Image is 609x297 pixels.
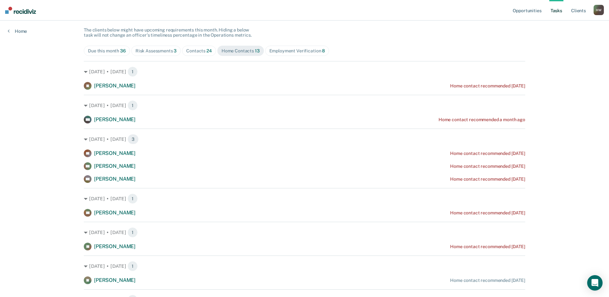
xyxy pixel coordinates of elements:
[450,83,525,89] div: Home contact recommended [DATE]
[94,150,135,156] span: [PERSON_NAME]
[439,117,525,122] div: Home contact recommended a month ago
[94,176,135,182] span: [PERSON_NAME]
[206,48,212,53] span: 24
[127,227,138,238] span: 1
[594,5,604,15] button: HW
[450,176,525,182] div: Home contact recommended [DATE]
[450,164,525,169] div: Home contact recommended [DATE]
[450,210,525,216] div: Home contact recommended [DATE]
[84,261,525,271] div: [DATE] • [DATE] 1
[127,100,138,111] span: 1
[94,116,135,122] span: [PERSON_NAME]
[8,28,27,34] a: Home
[88,48,126,54] div: Due this month
[94,83,135,89] span: [PERSON_NAME]
[222,48,260,54] div: Home Contacts
[84,9,525,22] div: Tasks
[84,134,525,144] div: [DATE] • [DATE] 3
[186,48,212,54] div: Contacts
[174,48,177,53] span: 3
[84,67,525,77] div: [DATE] • [DATE] 1
[120,48,126,53] span: 36
[94,243,135,249] span: [PERSON_NAME]
[127,194,138,204] span: 1
[94,210,135,216] span: [PERSON_NAME]
[269,48,325,54] div: Employment Verification
[127,261,138,271] span: 1
[5,7,36,14] img: Recidiviz
[94,163,135,169] span: [PERSON_NAME]
[127,67,138,77] span: 1
[587,275,603,291] div: Open Intercom Messenger
[255,48,260,53] span: 13
[84,27,252,38] span: The clients below might have upcoming requirements this month. Hiding a below task will not chang...
[127,134,139,144] span: 3
[450,151,525,156] div: Home contact recommended [DATE]
[84,227,525,238] div: [DATE] • [DATE] 1
[84,194,525,204] div: [DATE] • [DATE] 1
[450,244,525,249] div: Home contact recommended [DATE]
[594,5,604,15] div: H W
[450,278,525,283] div: Home contact recommended [DATE]
[84,100,525,111] div: [DATE] • [DATE] 1
[94,277,135,283] span: [PERSON_NAME]
[322,48,325,53] span: 8
[135,48,177,54] div: Risk Assessments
